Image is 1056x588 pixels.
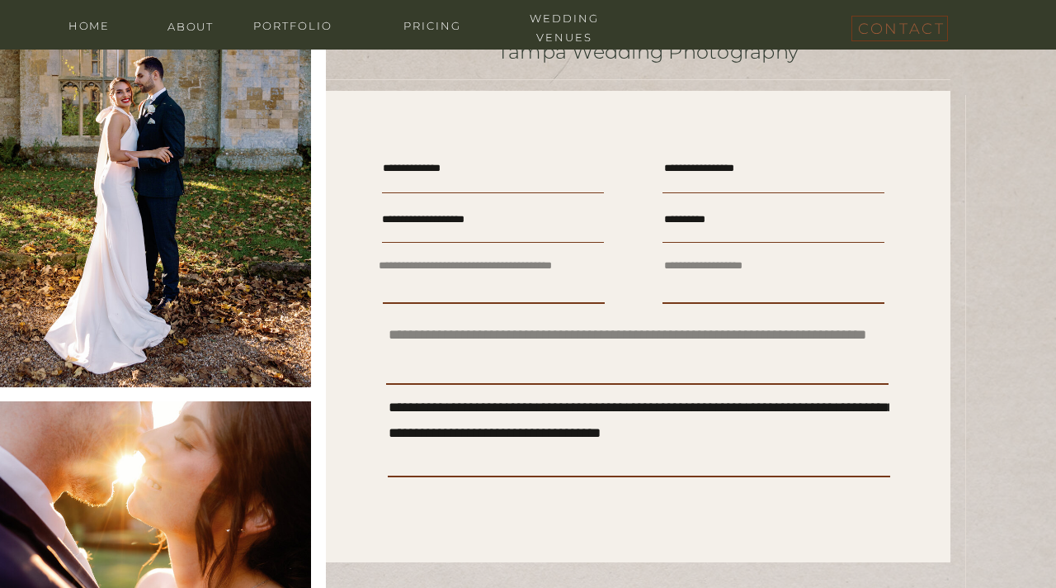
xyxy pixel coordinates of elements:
a: portfolio [243,17,342,32]
a: about [158,17,224,33]
a: Pricing [383,17,482,32]
a: wedding venues [515,9,614,25]
a: contact [858,16,940,35]
a: home [56,17,122,32]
